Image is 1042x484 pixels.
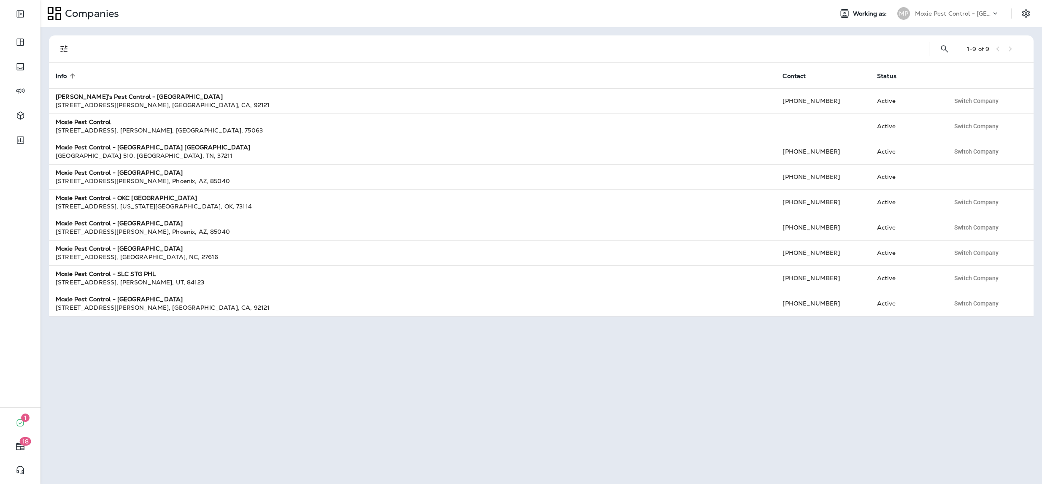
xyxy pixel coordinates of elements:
div: [STREET_ADDRESS][PERSON_NAME] , Phoenix , AZ , 85040 [56,177,769,185]
td: Active [870,291,943,316]
strong: Moxie Pest Control - [GEOGRAPHIC_DATA] [56,245,183,252]
td: Active [870,265,943,291]
td: Active [870,215,943,240]
span: 18 [20,437,31,446]
button: Search Companies [936,41,953,57]
button: Switch Company [950,120,1003,132]
td: Active [870,164,943,189]
button: Settings [1018,6,1034,21]
span: Switch Company [954,149,999,154]
span: Info [56,73,67,80]
strong: Moxie Pest Control - [GEOGRAPHIC_DATA] [56,295,183,303]
p: Moxie Pest Control - [GEOGRAPHIC_DATA] [915,10,991,17]
strong: Moxie Pest Control [56,118,111,126]
button: Filters [56,41,73,57]
span: Switch Company [954,300,999,306]
td: Active [870,114,943,139]
span: Working as: [853,10,889,17]
button: Switch Company [950,95,1003,107]
div: [STREET_ADDRESS] , [PERSON_NAME] , UT , 84123 [56,278,769,287]
span: Contact [783,73,806,80]
td: [PHONE_NUMBER] [776,88,870,114]
td: [PHONE_NUMBER] [776,189,870,215]
button: Switch Company [950,246,1003,259]
div: [STREET_ADDRESS][PERSON_NAME] , Phoenix , AZ , 85040 [56,227,769,236]
button: 18 [8,438,32,455]
button: Switch Company [950,221,1003,234]
span: Switch Company [954,224,999,230]
div: [STREET_ADDRESS] , [US_STATE][GEOGRAPHIC_DATA] , OK , 73114 [56,202,769,211]
td: [PHONE_NUMBER] [776,291,870,316]
td: Active [870,240,943,265]
td: Active [870,88,943,114]
button: Expand Sidebar [8,5,32,22]
button: Switch Company [950,196,1003,208]
td: Active [870,189,943,215]
div: 1 - 9 of 9 [967,46,989,52]
strong: Moxie Pest Control - [GEOGRAPHIC_DATA] [56,219,183,227]
div: MP [897,7,910,20]
div: [GEOGRAPHIC_DATA] 510 , [GEOGRAPHIC_DATA] , TN , 37211 [56,151,769,160]
td: [PHONE_NUMBER] [776,164,870,189]
span: Switch Company [954,250,999,256]
span: Switch Company [954,275,999,281]
td: Active [870,139,943,164]
td: [PHONE_NUMBER] [776,265,870,291]
span: Switch Company [954,199,999,205]
span: Status [877,72,907,80]
span: Info [56,72,78,80]
button: 1 [8,414,32,431]
td: [PHONE_NUMBER] [776,240,870,265]
div: [STREET_ADDRESS][PERSON_NAME] , [GEOGRAPHIC_DATA] , CA , 92121 [56,101,769,109]
strong: Moxie Pest Control - [GEOGRAPHIC_DATA] [56,169,183,176]
button: Switch Company [950,272,1003,284]
strong: Moxie Pest Control - OKC [GEOGRAPHIC_DATA] [56,194,197,202]
span: Switch Company [954,123,999,129]
div: [STREET_ADDRESS][PERSON_NAME] , [GEOGRAPHIC_DATA] , CA , 92121 [56,303,769,312]
div: [STREET_ADDRESS] , [PERSON_NAME] , [GEOGRAPHIC_DATA] , 75063 [56,126,769,135]
td: [PHONE_NUMBER] [776,215,870,240]
strong: [PERSON_NAME]'s Pest Control - [GEOGRAPHIC_DATA] [56,93,223,100]
button: Switch Company [950,145,1003,158]
strong: Moxie Pest Control - [GEOGRAPHIC_DATA] [GEOGRAPHIC_DATA] [56,143,250,151]
div: [STREET_ADDRESS] , [GEOGRAPHIC_DATA] , NC , 27616 [56,253,769,261]
span: Switch Company [954,98,999,104]
td: [PHONE_NUMBER] [776,139,870,164]
button: Switch Company [950,297,1003,310]
span: Status [877,73,896,80]
span: 1 [21,414,30,422]
p: Companies [62,7,119,20]
strong: Moxie Pest Control - SLC STG PHL [56,270,156,278]
span: Contact [783,72,817,80]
